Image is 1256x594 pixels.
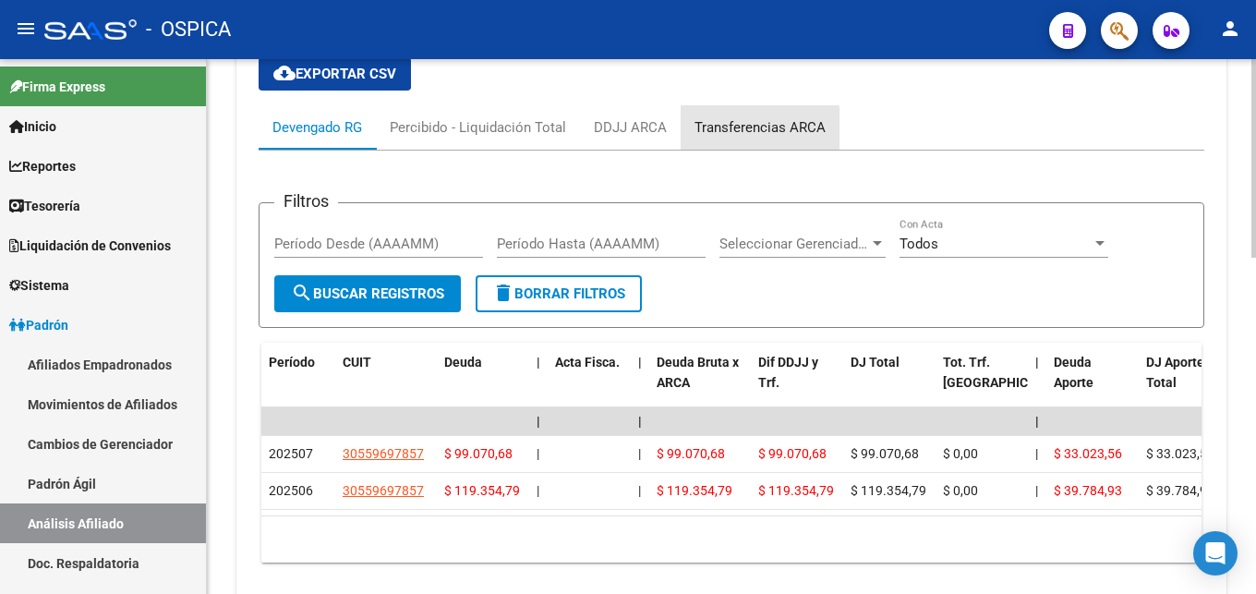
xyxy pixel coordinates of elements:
span: Exportar CSV [273,66,396,82]
div: Transferencias ARCA [694,117,826,138]
datatable-header-cell: Deuda Aporte [1046,343,1139,424]
span: Buscar Registros [291,285,444,302]
button: Borrar Filtros [476,275,642,312]
datatable-header-cell: Dif DDJJ y Trf. [751,343,843,424]
span: Deuda Aporte [1054,355,1093,391]
span: | [638,414,642,429]
h3: Filtros [274,188,338,214]
span: $ 39.784,93 [1146,483,1214,498]
span: Borrar Filtros [492,285,625,302]
span: 202507 [269,446,313,461]
span: | [1035,483,1038,498]
datatable-header-cell: | [529,343,548,424]
span: Liquidación de Convenios [9,236,171,256]
span: 30559697857 [343,446,424,461]
mat-icon: cloud_download [273,62,296,84]
mat-icon: menu [15,18,37,40]
span: $ 99.070,68 [758,446,827,461]
datatable-header-cell: | [1028,343,1046,424]
span: | [638,483,641,498]
span: | [638,355,642,370]
span: | [537,414,540,429]
span: Período [269,355,315,370]
span: $ 33.023,56 [1054,446,1122,461]
datatable-header-cell: Tot. Trf. Bruto [936,343,1028,424]
datatable-header-cell: Acta Fisca. [548,343,631,424]
span: $ 119.354,79 [444,483,520,498]
mat-icon: search [291,282,313,304]
span: $ 99.070,68 [657,446,725,461]
span: CUIT [343,355,371,370]
span: 30559697857 [343,483,424,498]
datatable-header-cell: DJ Total [843,343,936,424]
span: $ 119.354,79 [851,483,926,498]
datatable-header-cell: CUIT [335,343,437,424]
span: Dif DDJJ y Trf. [758,355,818,391]
span: $ 99.070,68 [444,446,513,461]
span: Acta Fisca. [555,355,620,370]
span: - OSPICA [146,9,231,50]
span: Seleccionar Gerenciador [719,236,869,252]
span: $ 99.070,68 [851,446,919,461]
span: Sistema [9,275,69,296]
button: Buscar Registros [274,275,461,312]
span: Deuda [444,355,482,370]
span: $ 0,00 [943,446,978,461]
div: Open Intercom Messenger [1193,531,1238,576]
span: | [1035,446,1038,461]
span: | [1035,355,1039,370]
mat-icon: person [1219,18,1241,40]
span: $ 33.023,56 [1146,446,1214,461]
div: DDJJ ARCA [594,117,667,138]
mat-icon: delete [492,282,514,304]
datatable-header-cell: Deuda Bruta x ARCA [649,343,751,424]
datatable-header-cell: | [631,343,649,424]
span: Reportes [9,156,76,176]
datatable-header-cell: DJ Aporte Total [1139,343,1231,424]
span: $ 119.354,79 [758,483,834,498]
datatable-header-cell: Deuda [437,343,529,424]
span: | [537,483,539,498]
span: Padrón [9,315,68,335]
span: Firma Express [9,77,105,97]
span: Tesorería [9,196,80,216]
span: $ 39.784,93 [1054,483,1122,498]
span: DJ Total [851,355,900,370]
button: Exportar CSV [259,57,411,91]
span: Todos [900,236,938,252]
div: Devengado RG [272,117,362,138]
span: | [537,355,540,370]
span: $ 0,00 [943,483,978,498]
div: Percibido - Liquidación Total [390,117,566,138]
span: | [638,446,641,461]
span: 202506 [269,483,313,498]
span: Tot. Trf. [GEOGRAPHIC_DATA] [943,355,1069,391]
span: $ 119.354,79 [657,483,732,498]
span: DJ Aporte Total [1146,355,1204,391]
datatable-header-cell: Período [261,343,335,424]
span: Deuda Bruta x ARCA [657,355,739,391]
span: | [1035,414,1039,429]
span: Inicio [9,116,56,137]
span: | [537,446,539,461]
